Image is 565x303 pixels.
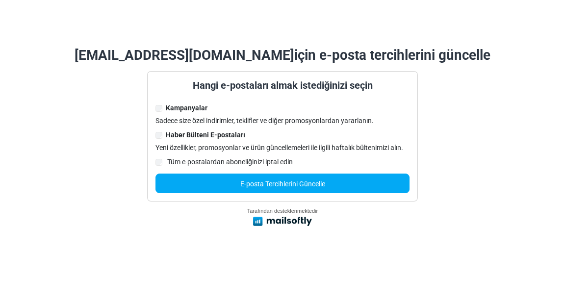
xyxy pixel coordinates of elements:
font: Tüm e-postalardan aboneliğinizi iptal edin [167,158,293,166]
font: için e-posta tercihlerini güncelle [294,47,490,63]
font: Kampanyalar [166,104,207,112]
img: Mailsoftly [253,217,312,226]
font: Sadece size özel indirimler, teklifler ve diğer promosyonlardan yararlanın. [155,117,374,125]
input: Tüm e-postalardan aboneliğinizi iptal edin [155,159,162,166]
font: Yeni özellikler, promosyonlar ve ürün güncellemeleri ile ilgili haftalık bültenimizi alın. [155,144,403,151]
font: Hangi e-postaları almak istediğinizi seçin [193,79,373,91]
button: E-posta Tercihlerini Güncelle [155,174,410,193]
font: Tarafından desteklenmektedir [247,208,318,214]
font: E-posta Tercihlerini Güncelle [240,180,325,188]
input: Haber Bülteni E-postaları [155,132,162,139]
input: Kampanyalar [155,105,162,112]
font: Haber Bülteni E-postaları [166,131,245,139]
font: [EMAIL_ADDRESS][DOMAIN_NAME] [75,47,294,63]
